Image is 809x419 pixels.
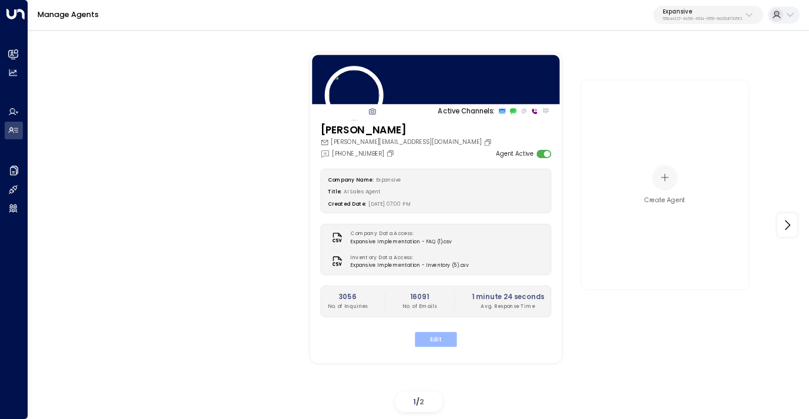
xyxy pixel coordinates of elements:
span: Expansive Implementation - Inventory (5).csv [350,262,468,269]
p: Expansive [663,8,742,15]
label: Title: [328,188,341,195]
span: [DATE] 07:00 PM [368,200,410,207]
div: Create Agent [644,196,686,205]
button: Copy [386,149,397,157]
label: Company Data Access: [350,230,447,238]
span: 2 [419,397,424,407]
img: 11_headshot.jpg [325,66,384,125]
label: Agent Active [496,149,533,158]
p: 55becf27-4c58-461a-955f-8d25af7395f3 [663,16,742,21]
p: Avg. Response Time [472,302,544,310]
p: Active Channels: [438,106,494,116]
div: [PERSON_NAME][EMAIL_ADDRESS][DOMAIN_NAME] [321,138,494,147]
button: Edit [415,331,456,347]
div: [PHONE_NUMBER] [321,149,397,158]
label: Company Name: [328,176,374,183]
label: Created Date: [328,200,366,207]
a: Manage Agents [38,9,99,19]
label: Inventory Data Access: [350,254,464,262]
span: 1 [413,397,416,407]
h3: [PERSON_NAME] [321,123,494,138]
span: AI Sales Agent [344,188,380,195]
span: Expansive Implementation - FAQ (1).csv [350,238,451,246]
h2: 3056 [328,292,368,302]
button: Expansive55becf27-4c58-461a-955f-8d25af7395f3 [653,6,763,25]
p: No. of Emails [402,302,437,310]
div: / [395,391,442,412]
button: Copy [484,138,494,146]
span: Expansive [376,176,401,183]
h2: 1 minute 24 seconds [472,292,544,302]
h2: 16091 [402,292,437,302]
p: No. of Inquiries [328,302,368,310]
